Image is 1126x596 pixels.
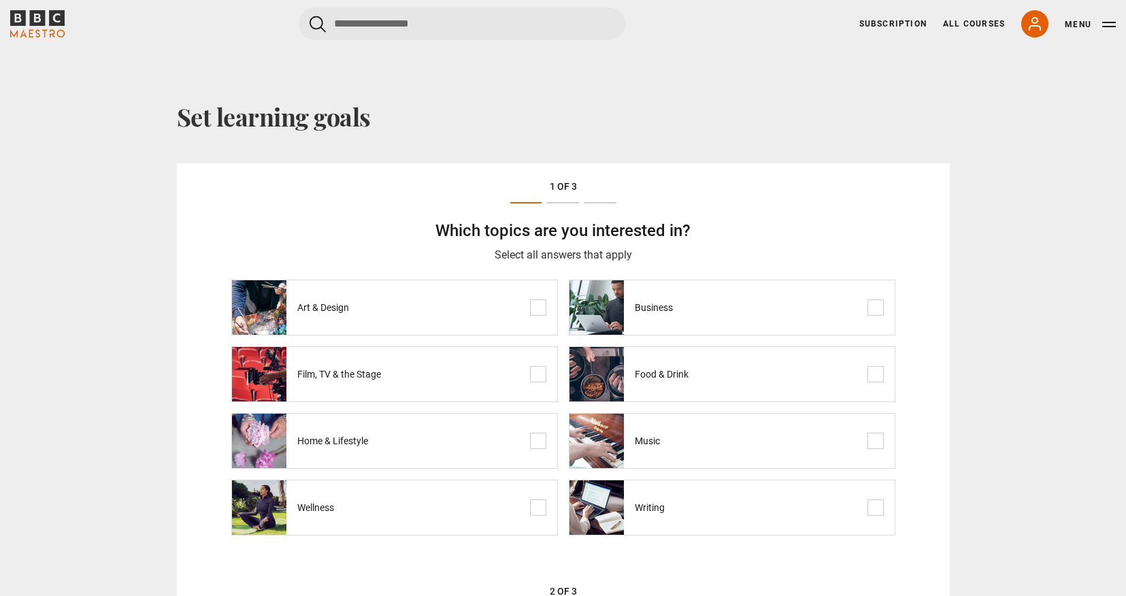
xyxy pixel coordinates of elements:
span: Film, TV & the Stage [297,351,381,397]
h1: Set learning goals [177,102,950,131]
button: Toggle navigation [1065,18,1116,31]
span: Food & Drink [635,351,689,397]
span: Business [635,284,673,331]
input: Search [299,7,625,40]
span: Music [635,418,660,464]
a: Subscription [859,18,927,30]
span: Art & Design [297,284,349,331]
a: All Courses [943,18,1005,30]
p: 1 of 3 [231,180,895,194]
span: Wellness [297,484,334,531]
button: Submit the search query [310,16,326,33]
svg: BBC Maestro [10,10,65,37]
span: Writing [635,484,665,531]
p: Select all answers that apply [231,247,895,263]
span: Home & Lifestyle [297,418,368,464]
h2: Which topics are you interested in? [231,220,895,242]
